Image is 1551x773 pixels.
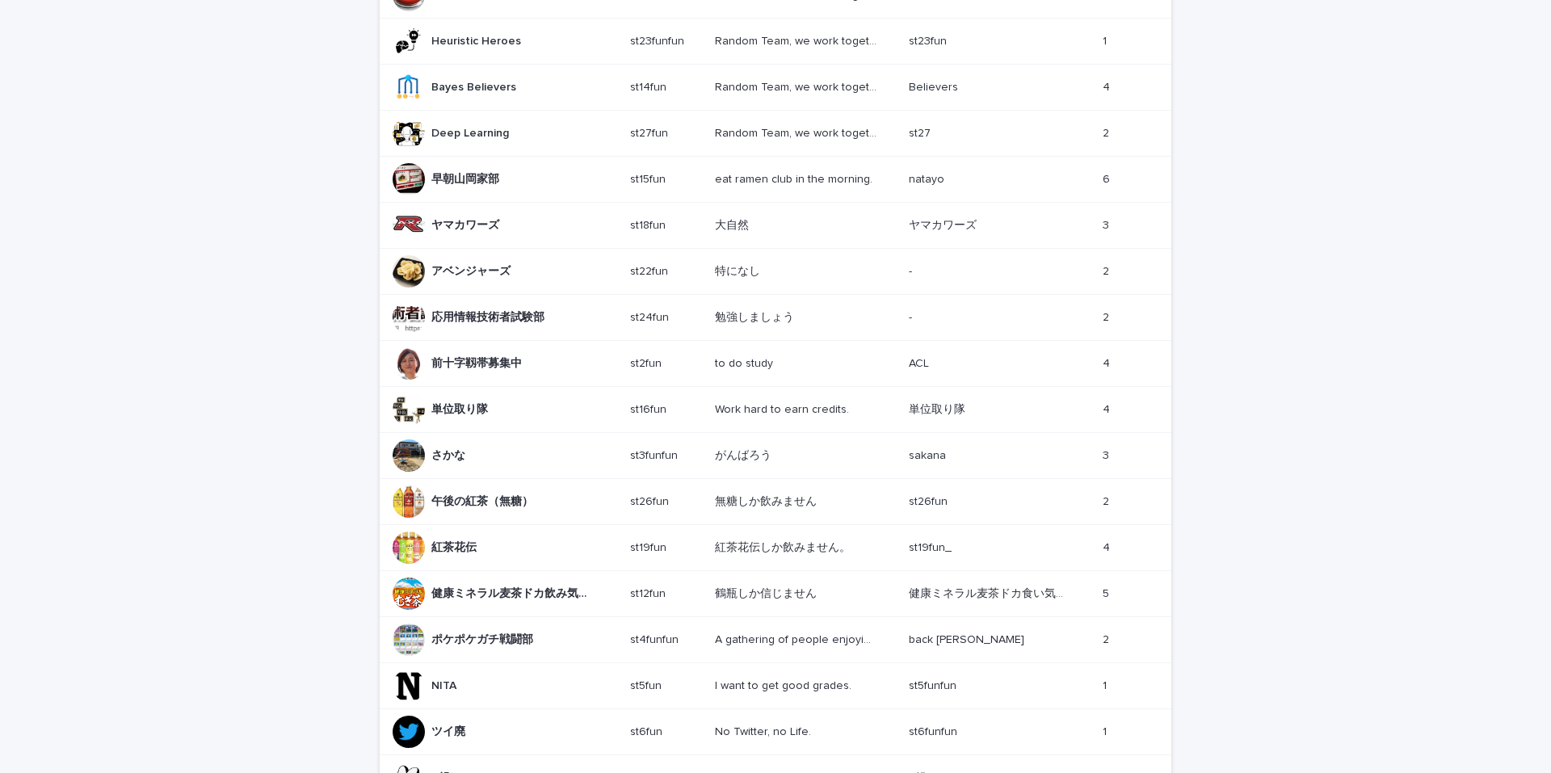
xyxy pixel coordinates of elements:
p: 2 [1103,630,1112,647]
p: NITA [431,676,460,693]
p: 無糖しか飲みません [715,492,820,509]
p: st12fun [630,584,669,601]
p: st4funfun [630,630,682,647]
p: 午後の紅茶（無糖） [431,492,536,509]
p: st5funfun [909,676,960,693]
tr: アベンジャーズアベンジャーズ st22funst22fun 特になし特になし -- 22 [380,249,1171,295]
p: st27 [909,124,934,141]
p: Random Team, we work together! [715,32,880,48]
p: アベンジャーズ [431,262,514,279]
tr: NITANITA st5funst5fun I want to get good grades.I want to get good grades. st5funfunst5funfun 11 [380,663,1171,709]
p: 紅茶花伝 [431,538,480,555]
p: st15fun [630,170,669,187]
p: 単位取り隊 [909,400,969,417]
tr: Deep LearningDeep Learning st27funst27fun Random Team, we work together!Random Team, we work toge... [380,111,1171,157]
p: 単位取り隊 [431,400,491,417]
p: 2 [1103,492,1112,509]
p: st19fun_ [909,538,955,555]
p: A gathering of people enjoying PokePoke [715,630,880,647]
tr: Heuristic HeroesHeuristic Heroes st23funfunst23funfun Random Team, we work together!Random Team, ... [380,19,1171,65]
p: natayo [909,170,948,187]
p: - [909,308,915,325]
p: st22fun [630,262,671,279]
p: 4 [1103,78,1113,95]
p: st23fun [909,32,950,48]
p: No Twitter, no Life. [715,722,814,739]
p: ツイ廃 [431,722,469,739]
tr: 応用情報技術者試験部応用情報技術者試験部 st24funst24fun 勉強しましょう勉強しましょう -- 22 [380,295,1171,341]
p: st24fun [630,308,672,325]
p: 4 [1103,400,1113,417]
p: 前十字靱帯募集中 [431,354,525,371]
p: 勉強しましょう [715,308,797,325]
p: さかな [431,446,469,463]
p: ヤマカワーズ [431,216,502,233]
p: 4 [1103,354,1113,371]
p: 健康ミネラル麦茶ドカ飲み気絶部 [431,584,596,601]
p: to do study [715,354,776,371]
p: st26fun [909,492,951,509]
p: ACL [909,354,932,371]
p: 2 [1103,308,1112,325]
p: 1 [1103,676,1110,693]
p: st14fun [630,78,670,95]
p: がんばろう [715,446,775,463]
p: Deep Learning [431,124,512,141]
p: 1 [1103,32,1110,48]
p: 2 [1103,124,1112,141]
p: 応用情報技術者試験部 [431,308,548,325]
p: 3 [1103,446,1112,463]
p: 健康ミネラル麦茶ドカ食い気絶部 [909,584,1074,601]
p: st27fun [630,124,671,141]
p: 6 [1103,170,1113,187]
p: Bayes Believers [431,78,519,95]
p: st16fun [630,400,670,417]
p: 特になし [715,262,763,279]
p: 3 [1103,216,1112,233]
p: Random Team, we work together! [715,78,880,95]
tr: 早朝山岡家部早朝山岡家部 st15funst15fun eat ramen club in the morning.eat ramen club in the morning. natayona... [380,157,1171,203]
p: Believers [909,78,961,95]
p: 2 [1103,262,1112,279]
p: st26fun [630,492,672,509]
p: st3funfun [630,446,681,463]
p: sakana [909,446,949,463]
p: st5fun [630,676,665,693]
tr: ツイ廃ツイ廃 st6funst6fun No Twitter, no Life.No Twitter, no Life. st6funfunst6funfun 11 [380,709,1171,755]
p: 5 [1103,584,1112,601]
tr: ポケポケガチ戦闘部ポケポケガチ戦闘部 st4funfunst4funfun A gathering of people enjoying PokePokeA gathering of peopl... [380,617,1171,663]
p: 4 [1103,538,1113,555]
p: Heuristic Heroes [431,32,524,48]
p: eat ramen club in the morning. [715,170,876,187]
p: I want to get good grades. [715,676,855,693]
p: 大自然 [715,216,752,233]
p: st18fun [630,216,669,233]
p: back [PERSON_NAME] [909,630,1028,647]
p: st6fun [630,722,666,739]
tr: ヤマカワーズヤマカワーズ st18funst18fun 大自然大自然 ヤマカワーズヤマカワーズ 33 [380,203,1171,249]
p: st6funfun [909,722,960,739]
p: 1 [1103,722,1110,739]
p: ヤマカワーズ [909,216,980,233]
tr: 前十字靱帯募集中前十字靱帯募集中 st2funst2fun to do studyto do study ACLACL 44 [380,341,1171,387]
tr: Bayes BelieversBayes Believers st14funst14fun Random Team, we work together!Random Team, we work ... [380,65,1171,111]
tr: さかなさかな st3funfunst3funfun がんばろうがんばろう sakanasakana 33 [380,433,1171,479]
tr: 健康ミネラル麦茶ドカ飲み気絶部健康ミネラル麦茶ドカ飲み気絶部 st12funst12fun 鶴瓶しか信じません鶴瓶しか信じません 健康ミネラル麦茶ドカ食い気絶部健康ミネラル麦茶ドカ食い気絶部 55 [380,571,1171,617]
tr: 紅茶花伝紅茶花伝 st19funst19fun 紅茶花伝しか飲みません。紅茶花伝しか飲みません。 st19fun_st19fun_ 44 [380,525,1171,571]
p: st19fun [630,538,670,555]
p: Work hard to earn credits. [715,400,852,417]
p: 鶴瓶しか信じません [715,584,820,601]
p: ポケポケガチ戦闘部 [431,630,536,647]
p: 紅茶花伝しか飲みません。 [715,538,854,555]
p: 早朝山岡家部 [431,170,502,187]
p: st2fun [630,354,665,371]
tr: 午後の紅茶（無糖）午後の紅茶（無糖） st26funst26fun 無糖しか飲みません無糖しか飲みません st26funst26fun 22 [380,479,1171,525]
p: st23funfun [630,32,687,48]
p: Random Team, we work together! [715,124,880,141]
p: - [909,262,915,279]
tr: 単位取り隊単位取り隊 st16funst16fun Work hard to earn credits.Work hard to earn credits. 単位取り隊単位取り隊 44 [380,387,1171,433]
